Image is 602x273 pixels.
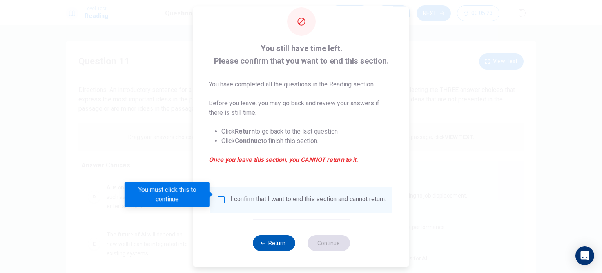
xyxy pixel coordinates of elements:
p: You have completed all the questions in the Reading section. [209,80,393,89]
li: Click to finish this section. [221,136,393,146]
strong: Return [235,128,255,135]
button: Return [252,235,295,251]
strong: Continue [235,137,261,145]
em: Once you leave this section, you CANNOT return to it. [209,155,393,165]
div: Open Intercom Messenger [575,246,594,265]
div: You must click this to continue [125,182,210,207]
div: I confirm that I want to end this section and cannot return. [230,195,386,205]
p: Before you leave, you may go back and review your answers if there is still time. [209,99,393,117]
li: Click to go back to the last question [221,127,393,136]
span: You must click this to continue [216,195,226,205]
span: You still have time left. Please confirm that you want to end this section. [209,42,393,67]
button: Continue [307,235,350,251]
